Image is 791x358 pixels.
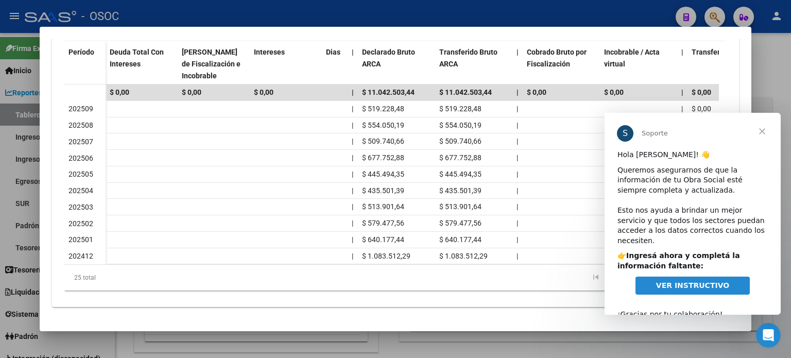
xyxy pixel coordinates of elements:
[13,186,163,217] div: ¡Gracias por tu colaboración! ​
[352,88,354,96] span: |
[517,154,518,162] span: |
[110,48,164,68] span: Deuda Total Con Intereses
[677,41,687,87] datatable-header-cell: |
[439,121,482,129] span: $ 554.050,19
[681,88,683,96] span: |
[254,48,285,56] span: Intereses
[352,186,353,195] span: |
[756,323,781,348] iframe: Intercom live chat
[362,48,415,68] span: Declarado Bruto ARCA
[517,252,518,260] span: |
[439,186,482,195] span: $ 435.501,39
[362,154,404,162] span: $ 677.752,88
[439,219,482,227] span: $ 579.477,56
[362,137,404,145] span: $ 509.740,66
[68,121,93,129] span: 202508
[527,48,587,68] span: Cobrado Bruto por Fiscalización
[68,105,93,113] span: 202509
[517,170,518,178] span: |
[352,137,353,145] span: |
[435,41,512,87] datatable-header-cell: Transferido Bruto ARCA
[517,219,518,227] span: |
[352,48,354,56] span: |
[439,170,482,178] span: $ 445.494,35
[586,272,606,283] a: go to first page
[352,105,353,113] span: |
[352,252,353,260] span: |
[178,41,250,87] datatable-header-cell: Deuda Bruta Neto de Fiscalización e Incobrable
[692,88,711,96] span: $ 0,00
[517,121,518,129] span: |
[106,41,178,87] datatable-header-cell: Deuda Total Con Intereses
[439,137,482,145] span: $ 509.740,66
[517,88,519,96] span: |
[512,41,523,87] datatable-header-cell: |
[362,186,404,195] span: $ 435.501,39
[692,48,756,56] span: Transferido De Más
[110,88,129,96] span: $ 0,00
[68,219,93,228] span: 202502
[362,202,404,211] span: $ 513.901,64
[517,202,518,211] span: |
[517,105,518,113] span: |
[600,41,677,87] datatable-header-cell: Incobrable / Acta virtual
[439,105,482,113] span: $ 519.228,48
[352,202,353,211] span: |
[523,41,600,87] datatable-header-cell: Cobrado Bruto por Fiscalización
[352,219,353,227] span: |
[68,48,94,56] span: Período
[68,138,93,146] span: 202507
[605,113,781,315] iframe: Intercom live chat mensaje
[352,170,353,178] span: |
[68,154,93,162] span: 202506
[352,154,353,162] span: |
[439,154,482,162] span: $ 677.752,88
[517,235,518,244] span: |
[358,41,435,87] datatable-header-cell: Declarado Bruto ARCA
[362,121,404,129] span: $ 554.050,19
[68,203,93,211] span: 202503
[68,235,93,244] span: 202501
[681,105,683,113] span: |
[68,170,93,178] span: 202505
[326,48,340,56] span: Dias
[604,48,660,68] span: Incobrable / Acta virtual
[362,252,410,260] span: $ 1.083.512,29
[681,48,683,56] span: |
[352,235,353,244] span: |
[439,252,488,260] span: $ 1.083.512,29
[362,105,404,113] span: $ 519.228,48
[68,186,93,195] span: 202504
[439,88,492,96] span: $ 11.042.503,44
[182,48,240,80] span: [PERSON_NAME] de Fiscalización e Incobrable
[439,235,482,244] span: $ 640.177,44
[64,41,106,84] datatable-header-cell: Período
[517,48,519,56] span: |
[362,219,404,227] span: $ 579.477,56
[182,88,201,96] span: $ 0,00
[687,41,765,87] datatable-header-cell: Transferido De Más
[322,41,348,87] datatable-header-cell: Dias
[64,265,195,291] div: 25 total
[692,105,711,113] span: $ 0,00
[348,41,358,87] datatable-header-cell: |
[352,121,353,129] span: |
[250,41,322,87] datatable-header-cell: Intereses
[362,235,404,244] span: $ 640.177,44
[527,88,546,96] span: $ 0,00
[254,88,273,96] span: $ 0,00
[517,186,518,195] span: |
[362,88,415,96] span: $ 11.042.503,44
[362,170,404,178] span: $ 445.494,35
[604,88,624,96] span: $ 0,00
[439,202,482,211] span: $ 513.901,64
[439,48,497,68] span: Transferido Bruto ARCA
